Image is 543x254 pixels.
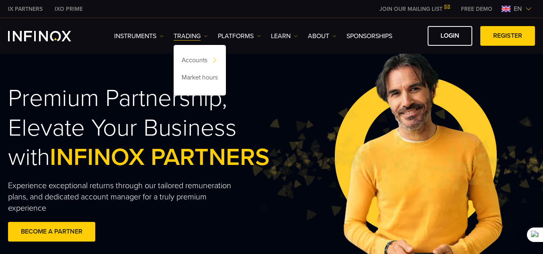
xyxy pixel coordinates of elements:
a: ABOUT [308,31,336,41]
a: INFINOX Logo [8,31,90,41]
a: Accounts [174,53,226,70]
a: TRADING [174,31,208,41]
a: JOIN OUR MAILING LIST [373,6,455,12]
a: BECOME A PARTNER [8,222,95,242]
a: Market hours [174,70,226,87]
a: REGISTER [480,26,535,46]
p: Experience exceptional returns through our tailored remuneration plans, and dedicated account man... [8,180,232,214]
a: INFINOX [49,5,89,13]
a: INFINOX MENU [455,5,498,13]
a: Instruments [114,31,164,41]
a: SPONSORSHIPS [346,31,392,41]
span: INFINOX PARTNERS [50,143,270,172]
a: Learn [271,31,298,41]
a: INFINOX [2,5,49,13]
h2: Premium Partnership, Elevate Your Business with [8,84,287,172]
a: PLATFORMS [218,31,261,41]
span: en [510,4,525,14]
a: LOGIN [428,26,472,46]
